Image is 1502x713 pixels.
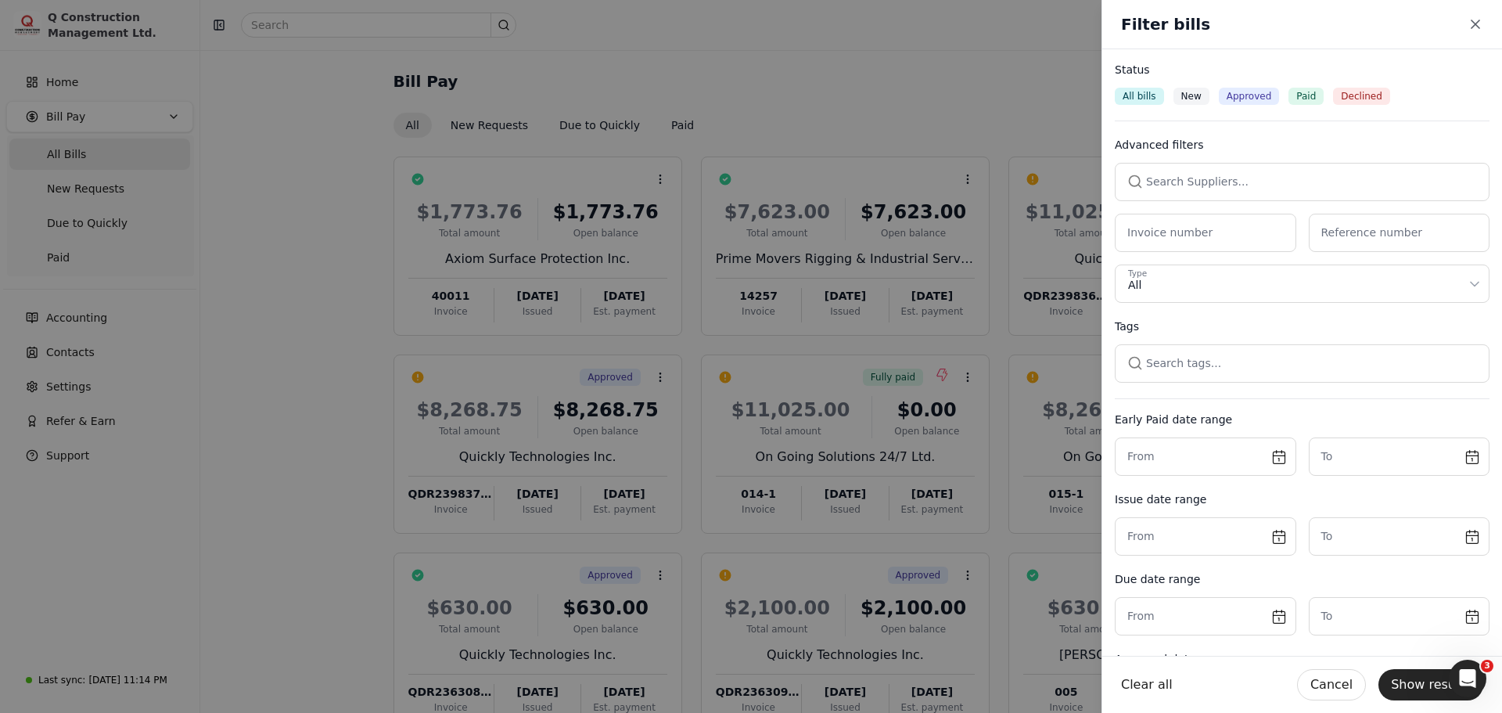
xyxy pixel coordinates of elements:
[1115,597,1296,636] button: From
[1128,268,1147,280] div: Type
[1309,438,1490,476] button: To
[1219,88,1280,105] button: Approved
[1127,608,1155,625] label: From
[1115,62,1489,78] div: Status
[1296,89,1316,103] span: Paid
[1173,88,1209,105] button: New
[1333,88,1390,105] button: Declined
[1449,660,1486,697] iframe: Intercom live chat
[1288,88,1324,105] button: Paid
[1297,669,1366,700] button: Cancel
[1127,528,1155,545] label: From
[1321,225,1423,241] label: Reference number
[1127,448,1155,465] label: From
[1115,651,1489,668] div: Approved date range
[1115,319,1489,335] div: Tags
[1121,13,1210,36] h2: Filter bills
[1321,528,1333,545] label: To
[1115,571,1489,588] div: Due date range
[1309,517,1490,556] button: To
[1309,597,1490,636] button: To
[1341,89,1382,103] span: Declined
[1115,88,1164,105] button: All bills
[1115,438,1296,476] button: From
[1481,660,1493,672] span: 3
[1181,89,1202,103] span: New
[1321,608,1333,625] label: To
[1127,225,1213,241] label: Invoice number
[1378,669,1483,700] button: Show results
[1115,412,1489,428] div: Early Paid date range
[1123,89,1156,103] span: All bills
[1115,492,1489,508] div: Issue date range
[1227,89,1272,103] span: Approved
[1121,669,1173,700] button: Clear all
[1115,517,1296,556] button: From
[1321,448,1333,465] label: To
[1115,137,1489,153] div: Advanced filters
